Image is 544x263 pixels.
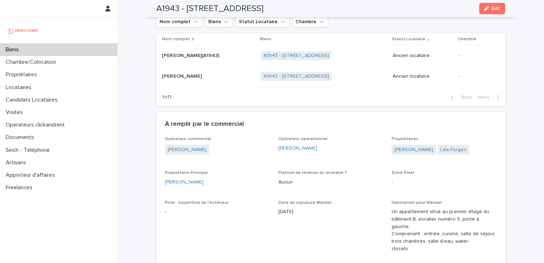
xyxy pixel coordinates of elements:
p: Biens [3,46,25,53]
span: Opérateur opérationnel [278,137,328,141]
span: Opérateur commercial [165,137,211,141]
p: [PERSON_NAME] [162,72,203,79]
p: Nom complet [162,35,190,43]
p: Chambre [458,35,476,43]
span: Propriétaires [392,137,418,141]
p: Sinch - Téléphone [3,147,56,154]
p: Biens [260,35,271,43]
p: - [459,73,494,79]
a: [PERSON_NAME] [278,145,317,152]
span: Date de signature Mandat [278,201,332,205]
span: Edit [492,6,501,11]
p: [PERSON_NAME](A1943) [162,51,221,59]
a: [PERSON_NAME] [168,146,206,154]
span: Description pour Mandat [392,201,442,205]
img: UCB0brd3T0yccxBKYDjQ [6,23,40,37]
p: Statut Locataire [392,35,425,43]
p: Locataires [3,84,37,91]
span: Zone Pinel [392,171,414,175]
a: A1943 - [STREET_ADDRESS] [263,53,329,59]
span: Next [478,95,493,100]
span: Pinel : surperficie de l'extérieur [165,201,229,205]
tr: [PERSON_NAME][PERSON_NAME] A1943 - [STREET_ADDRESS] Ancien locataire- [156,66,505,87]
tr: [PERSON_NAME](A1943)[PERSON_NAME](A1943) A1943 - [STREET_ADDRESS] Ancien locataire- [156,46,505,66]
p: Documents [3,134,40,141]
button: Next [475,94,505,100]
a: Léa Forges [440,146,466,154]
p: Ancien locataire [393,53,453,59]
p: Freelances [3,184,38,191]
h2: A1943 - [STREET_ADDRESS] [156,4,263,14]
p: Aucun [278,179,383,186]
span: Plafond de revenus du locataire ? [278,171,347,175]
span: Back [457,95,472,100]
p: 1 of 1 [156,88,177,106]
p: Propriétaires [3,71,43,78]
a: [PERSON_NAME] [165,179,204,186]
span: Propriétaire Principal [165,171,208,175]
h2: A remplir par le commercial [165,120,244,128]
button: Back [445,94,475,100]
a: A1943 - [STREET_ADDRESS] [263,73,329,79]
p: Un appartement situé au premier étage du bâtiment B, escalier numéro 5, porte à gauche. Comprenan... [392,208,497,253]
p: - [165,208,270,216]
p: - [459,53,494,59]
p: Operateurs clickandrent [3,122,70,128]
button: Statut Locataire [236,16,289,27]
button: Chambre [292,16,328,27]
p: Candidats Locataires [3,97,63,103]
p: - [392,179,497,186]
p: Chambre/Colocation [3,59,62,66]
button: Biens [205,16,233,27]
p: Visites [3,109,28,116]
a: [PERSON_NAME] [394,146,433,154]
button: Edit [479,3,505,14]
p: Apporteur d'affaires [3,172,61,179]
button: Nom complet [156,16,202,27]
p: [DATE] [278,208,383,216]
p: Ancien locataire [393,73,453,79]
p: Artisans [3,159,32,166]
